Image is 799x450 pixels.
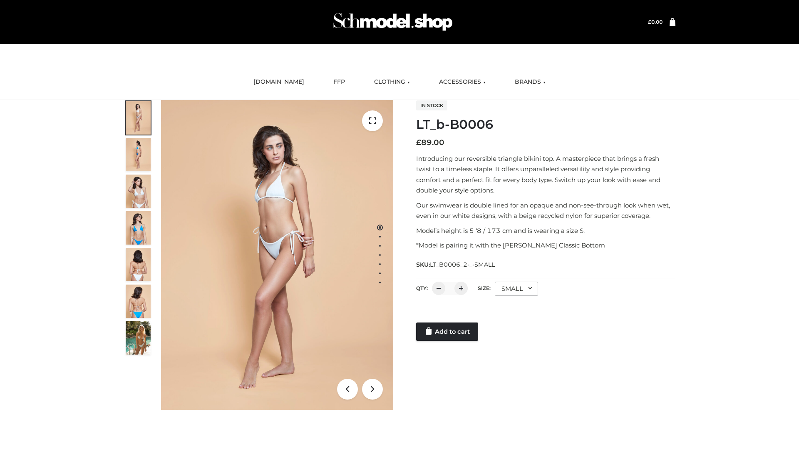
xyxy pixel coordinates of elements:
[416,138,421,147] span: £
[478,285,491,291] label: Size:
[330,5,455,38] img: Schmodel Admin 964
[416,100,447,110] span: In stock
[126,211,151,245] img: ArielClassicBikiniTop_CloudNine_AzureSky_OW114ECO_4-scaled.jpg
[433,73,492,91] a: ACCESSORIES
[495,282,538,296] div: SMALL
[126,248,151,281] img: ArielClassicBikiniTop_CloudNine_AzureSky_OW114ECO_7-scaled.jpg
[648,19,663,25] a: £0.00
[416,260,496,270] span: SKU:
[126,285,151,318] img: ArielClassicBikiniTop_CloudNine_AzureSky_OW114ECO_8-scaled.jpg
[368,73,416,91] a: CLOTHING
[327,73,351,91] a: FFP
[648,19,651,25] span: £
[126,175,151,208] img: ArielClassicBikiniTop_CloudNine_AzureSky_OW114ECO_3-scaled.jpg
[416,117,675,132] h1: LT_b-B0006
[247,73,310,91] a: [DOMAIN_NAME]
[416,138,444,147] bdi: 89.00
[126,101,151,135] img: ArielClassicBikiniTop_CloudNine_AzureSky_OW114ECO_1-scaled.jpg
[509,73,552,91] a: BRANDS
[416,200,675,221] p: Our swimwear is double lined for an opaque and non-see-through look when wet, even in our white d...
[416,322,478,341] a: Add to cart
[416,240,675,251] p: *Model is pairing it with the [PERSON_NAME] Classic Bottom
[416,153,675,196] p: Introducing our reversible triangle bikini top. A masterpiece that brings a fresh twist to a time...
[416,285,428,291] label: QTY:
[430,261,495,268] span: LT_B0006_2-_-SMALL
[126,138,151,171] img: ArielClassicBikiniTop_CloudNine_AzureSky_OW114ECO_2-scaled.jpg
[648,19,663,25] bdi: 0.00
[416,225,675,236] p: Model’s height is 5 ‘8 / 173 cm and is wearing a size S.
[161,100,393,410] img: ArielClassicBikiniTop_CloudNine_AzureSky_OW114ECO_1
[126,321,151,355] img: Arieltop_CloudNine_AzureSky2.jpg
